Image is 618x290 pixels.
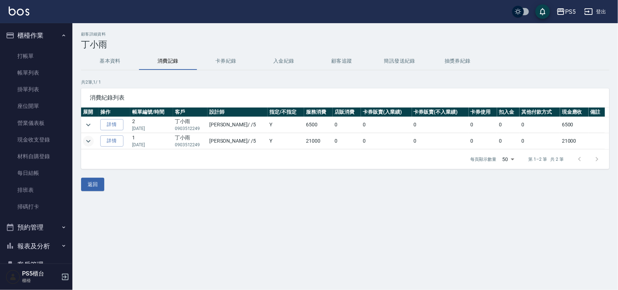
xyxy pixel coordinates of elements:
th: 備註 [589,108,605,117]
button: 抽獎券紀錄 [429,52,487,70]
th: 店販消費 [333,108,361,117]
a: 材料自購登錄 [3,148,70,165]
h3: 丁小雨 [81,39,609,50]
td: 21000 [560,133,589,149]
td: 0 [412,117,469,133]
td: 0 [469,133,497,149]
td: 6500 [304,117,333,133]
td: 0 [333,133,361,149]
th: 帳單編號/時間 [130,108,173,117]
td: 丁小雨 [173,133,207,149]
button: save [535,4,550,19]
a: 每日結帳 [3,165,70,181]
td: 0 [361,117,412,133]
td: 1 [130,133,173,149]
th: 其他付款方式 [520,108,560,117]
th: 現金應收 [560,108,589,117]
p: 0903512249 [175,142,206,148]
button: PS5 [554,4,579,19]
td: Y [268,133,304,149]
button: 櫃檯作業 [3,26,70,45]
p: 共 2 筆, 1 / 1 [81,79,609,85]
button: expand row [83,119,94,130]
button: 預約管理 [3,218,70,237]
td: 丁小雨 [173,117,207,133]
span: 消費紀錄列表 [90,94,601,101]
td: 0 [497,133,520,149]
td: [PERSON_NAME] / /5 [207,117,268,133]
td: 0 [333,117,361,133]
div: 50 [500,150,517,169]
a: 詳情 [100,135,123,147]
a: 詳情 [100,119,123,130]
a: 打帳單 [3,48,70,64]
button: 消費記錄 [139,52,197,70]
img: Person [6,270,20,284]
button: 顧客追蹤 [313,52,371,70]
button: 卡券紀錄 [197,52,255,70]
td: 0 [497,117,520,133]
button: 客戶管理 [3,255,70,274]
td: 6500 [560,117,589,133]
th: 扣入金 [497,108,520,117]
h2: 顧客詳細資料 [81,32,609,37]
td: 0 [469,117,497,133]
button: 入金紀錄 [255,52,313,70]
a: 掛單列表 [3,81,70,98]
td: 21000 [304,133,333,149]
p: [DATE] [132,125,171,132]
p: 櫃檯 [22,277,59,284]
button: 返回 [81,178,104,191]
p: 0903512249 [175,125,206,132]
p: [DATE] [132,142,171,148]
th: 展開 [81,108,98,117]
button: expand row [83,136,94,147]
th: 客戶 [173,108,207,117]
td: [PERSON_NAME] / /5 [207,133,268,149]
a: 排班表 [3,182,70,198]
th: 卡券販賣(入業績) [361,108,412,117]
th: 卡券使用 [469,108,497,117]
h5: PS5櫃台 [22,270,59,277]
td: 0 [520,133,560,149]
button: 報表及分析 [3,237,70,256]
td: 0 [520,117,560,133]
th: 卡券販賣(不入業績) [412,108,469,117]
th: 服務消費 [304,108,333,117]
a: 掃碼打卡 [3,198,70,215]
a: 現金收支登錄 [3,131,70,148]
p: 每頁顯示數量 [471,156,497,163]
th: 設計師 [207,108,268,117]
td: 0 [412,133,469,149]
th: 指定/不指定 [268,108,304,117]
td: 0 [361,133,412,149]
td: 2 [130,117,173,133]
th: 操作 [98,108,130,117]
td: Y [268,117,304,133]
p: 第 1–2 筆 共 2 筆 [529,156,564,163]
img: Logo [9,7,29,16]
div: PS5 [565,7,576,16]
a: 座位開單 [3,98,70,114]
button: 基本資料 [81,52,139,70]
button: 簡訊發送紀錄 [371,52,429,70]
button: 登出 [581,5,609,18]
a: 帳單列表 [3,64,70,81]
a: 營業儀表板 [3,115,70,131]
